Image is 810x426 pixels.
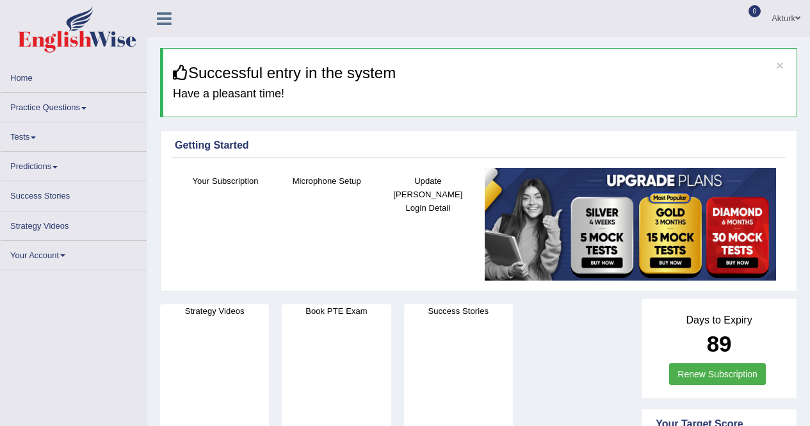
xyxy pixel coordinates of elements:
[282,174,371,188] h4: Microphone Setup
[749,5,761,17] span: 0
[1,152,147,177] a: Predictions
[1,122,147,147] a: Tests
[1,211,147,236] a: Strategy Videos
[282,304,391,318] h4: Book PTE Exam
[175,138,782,153] div: Getting Started
[384,174,472,215] h4: Update [PERSON_NAME] Login Detail
[776,58,784,72] button: ×
[404,304,513,318] h4: Success Stories
[656,315,782,326] h4: Days to Expiry
[1,241,147,266] a: Your Account
[173,88,787,101] h4: Have a pleasant time!
[1,181,147,206] a: Success Stories
[181,174,270,188] h4: Your Subscription
[669,363,766,385] a: Renew Subscription
[173,65,787,81] h3: Successful entry in the system
[1,93,147,118] a: Practice Questions
[485,168,776,281] img: small5.jpg
[1,63,147,88] a: Home
[160,304,269,318] h4: Strategy Videos
[707,331,732,356] b: 89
